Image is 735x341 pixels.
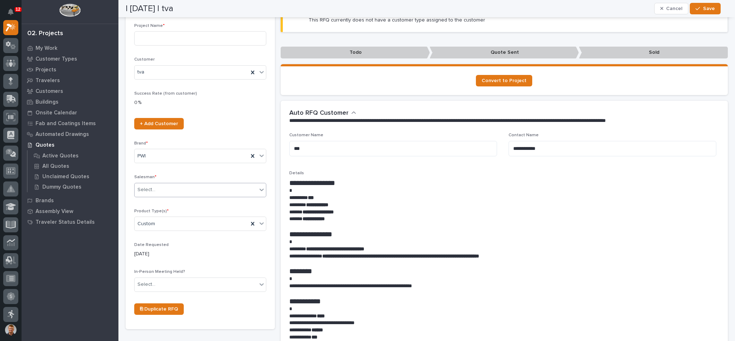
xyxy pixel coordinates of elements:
[140,121,178,126] span: + Add Customer
[309,17,485,23] p: This RFQ currently does not have a customer type assigned to the customer
[430,47,579,58] p: Quote Sent
[36,131,89,138] p: Automated Drawings
[137,186,155,194] div: Select...
[42,163,69,170] p: All Quotes
[134,270,185,274] span: In-Person Meeting Held?
[36,45,57,52] p: My Work
[9,9,18,20] div: Notifications12
[289,109,348,117] h2: Auto RFQ Customer
[137,68,144,76] span: tva
[140,307,178,312] span: ⎘ Duplicate RFQ
[16,7,20,12] p: 12
[22,43,118,53] a: My Work
[137,281,155,288] div: Select...
[690,3,720,14] button: Save
[289,109,356,117] button: Auto RFQ Customer
[654,3,689,14] button: Cancel
[36,56,77,62] p: Customer Types
[289,133,323,137] span: Customer Name
[134,99,266,106] p: 0 %
[476,75,532,86] a: Convert to Project
[36,120,96,127] p: Fab and Coatings Items
[36,110,77,116] p: Onsite Calendar
[36,67,56,73] p: Projects
[703,5,715,12] span: Save
[22,129,118,139] a: Automated Drawings
[22,86,118,96] a: Customers
[509,133,539,137] span: Contact Name
[134,141,148,146] span: Brand
[36,142,55,148] p: Quotes
[134,57,155,62] span: Customer
[134,91,197,96] span: Success Rate (from customer)
[59,4,80,17] img: Workspace Logo
[22,118,118,129] a: Fab and Coatings Items
[28,182,118,192] a: Dummy Quotes
[22,195,118,206] a: Brands
[42,153,79,159] p: Active Quotes
[22,96,118,107] a: Buildings
[36,219,95,226] p: Traveler Status Details
[22,107,118,118] a: Onsite Calendar
[28,161,118,171] a: All Quotes
[36,88,63,95] p: Customers
[134,243,169,247] span: Date Requested
[482,78,526,83] span: Convert to Project
[289,171,304,175] span: Details
[134,250,266,258] p: [DATE]
[36,77,60,84] p: Travelers
[22,139,118,150] a: Quotes
[22,217,118,227] a: Traveler Status Details
[134,303,184,315] a: ⎘ Duplicate RFQ
[22,53,118,64] a: Customer Types
[3,322,18,337] button: users-avatar
[42,184,81,190] p: Dummy Quotes
[22,64,118,75] a: Projects
[126,4,173,14] h2: | [DATE] | tva
[36,208,73,215] p: Assembly View
[22,75,118,86] a: Travelers
[666,5,682,12] span: Cancel
[28,171,118,181] a: Unclaimed Quotes
[22,206,118,217] a: Assembly View
[3,4,18,19] button: Notifications
[134,175,156,179] span: Salesman
[134,24,165,28] span: Project Name
[137,152,146,160] span: PWI
[137,220,155,228] span: Custom
[42,174,89,180] p: Unclaimed Quotes
[134,118,184,129] a: + Add Customer
[281,47,430,58] p: Todo
[36,99,58,105] p: Buildings
[28,151,118,161] a: Active Quotes
[27,30,63,38] div: 02. Projects
[579,47,728,58] p: Sold
[134,209,169,213] span: Product Type(s)
[36,198,54,204] p: Brands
